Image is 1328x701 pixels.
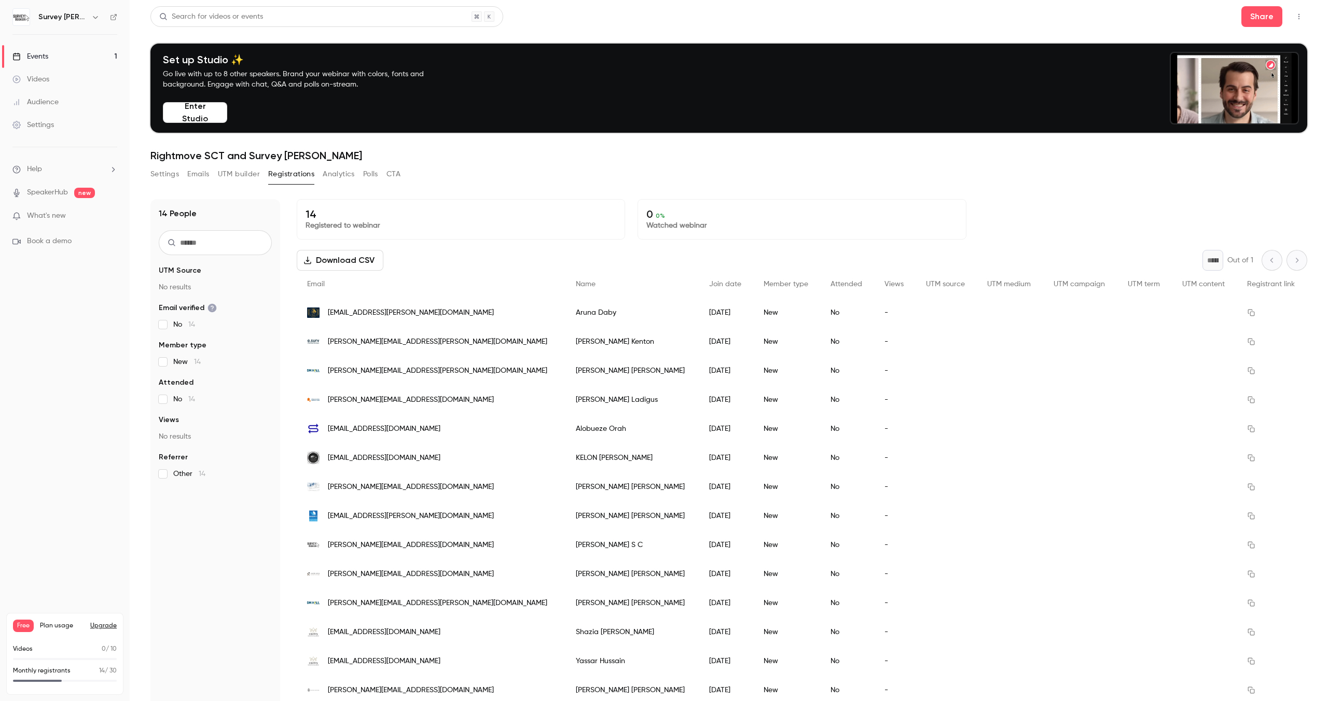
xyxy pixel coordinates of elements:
div: No [820,414,874,443]
span: [PERSON_NAME][EMAIL_ADDRESS][PERSON_NAME][DOMAIN_NAME] [328,337,547,347]
div: No [820,647,874,676]
span: What's new [27,211,66,221]
div: New [753,327,821,356]
div: [DATE] [699,618,753,647]
span: [EMAIL_ADDRESS][DOMAIN_NAME] [328,656,440,667]
div: New [753,443,821,472]
div: No [820,298,874,327]
button: Upgrade [90,622,117,630]
span: new [74,188,95,198]
div: New [753,588,821,618]
div: - [874,501,915,530]
div: Aruna Daby [565,298,699,327]
a: SpeakerHub [27,187,68,198]
li: help-dropdown-opener [12,164,117,175]
span: [PERSON_NAME][EMAIL_ADDRESS][PERSON_NAME][DOMAIN_NAME] [328,598,547,609]
div: [DATE] [699,530,753,559]
img: crownsurveyors.co.uk [307,627,320,637]
p: / 10 [102,644,117,654]
div: Audience [12,97,59,107]
h6: Survey [PERSON_NAME] [38,12,87,22]
div: [PERSON_NAME] [PERSON_NAME] [565,356,699,385]
span: UTM Source [159,265,201,276]
span: Referrer [159,452,188,462]
p: 14 [306,208,616,220]
button: Emails [187,166,209,183]
div: [PERSON_NAME] S C [565,530,699,559]
span: [EMAIL_ADDRESS][DOMAIN_NAME] [328,627,440,638]
button: Settings [150,166,179,183]
div: New [753,472,821,501]
div: [DATE] [699,559,753,588]
div: [PERSON_NAME] Ladigus [565,385,699,414]
button: Enter Studio [163,102,227,123]
div: - [874,559,915,588]
div: [DATE] [699,356,753,385]
span: Registrant link [1247,281,1295,288]
p: Go live with up to 8 other speakers. Brand your webinar with colors, fonts and background. Engage... [163,69,448,90]
img: surveybooker.co.uk [307,539,320,551]
span: [EMAIL_ADDRESS][DOMAIN_NAME] [328,453,440,464]
div: Yassar Hussain [565,647,699,676]
p: Videos [13,644,33,654]
div: [DATE] [699,647,753,676]
span: [EMAIL_ADDRESS][PERSON_NAME][DOMAIN_NAME] [328,307,494,318]
div: [PERSON_NAME] [PERSON_NAME] [565,588,699,618]
p: Registered to webinar [306,220,616,231]
h4: Set up Studio ✨ [163,53,448,66]
button: Share [1241,6,1282,27]
img: crownsurveyors.co.uk [307,656,320,666]
div: [DATE] [699,385,753,414]
div: New [753,618,821,647]
img: dmhall.co.uk [307,597,320,609]
div: New [753,414,821,443]
span: UTM source [926,281,965,288]
span: 14 [99,668,105,674]
span: UTM medium [987,281,1031,288]
div: [DATE] [699,472,753,501]
div: Videos [12,74,49,85]
div: - [874,588,915,618]
span: 0 [102,646,106,652]
span: [PERSON_NAME][EMAIL_ADDRESS][DOMAIN_NAME] [328,569,494,580]
span: Attended [159,377,193,388]
span: No [173,319,195,330]
div: - [874,647,915,676]
span: [EMAIL_ADDRESS][PERSON_NAME][DOMAIN_NAME] [328,511,494,522]
span: Help [27,164,42,175]
div: [DATE] [699,414,753,443]
span: 14 [194,358,201,366]
div: Search for videos or events [159,11,263,22]
span: Email [307,281,325,288]
div: No [820,443,874,472]
span: [PERSON_NAME][EMAIL_ADDRESS][PERSON_NAME][DOMAIN_NAME] [328,366,547,376]
span: Member type [159,340,206,350]
div: - [874,443,915,472]
img: pegasusbuildingsurveys.co.uk [307,483,320,491]
span: 14 [188,321,195,328]
p: Watched webinar [646,220,957,231]
span: Attended [831,281,862,288]
img: Survey Booker CRM [13,9,30,25]
span: UTM term [1128,281,1160,288]
img: dmhall.co.uk [307,364,320,377]
div: New [753,298,821,327]
div: - [874,356,915,385]
span: Views [884,281,904,288]
button: Download CSV [297,250,383,271]
p: No results [159,431,272,442]
iframe: Noticeable Trigger [105,212,117,221]
img: southlincssurveyors.com [307,572,320,576]
div: New [753,559,821,588]
div: - [874,298,915,327]
span: No [173,394,195,404]
div: KELON [PERSON_NAME] [565,443,699,472]
button: UTM builder [218,166,260,183]
span: 14 [188,396,195,403]
span: [PERSON_NAME][EMAIL_ADDRESS][DOMAIN_NAME] [328,685,494,696]
span: Other [173,469,205,479]
img: avanzarsurveyors.co.uk [307,688,320,692]
span: UTM content [1182,281,1225,288]
button: Polls [363,166,378,183]
div: No [820,385,874,414]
